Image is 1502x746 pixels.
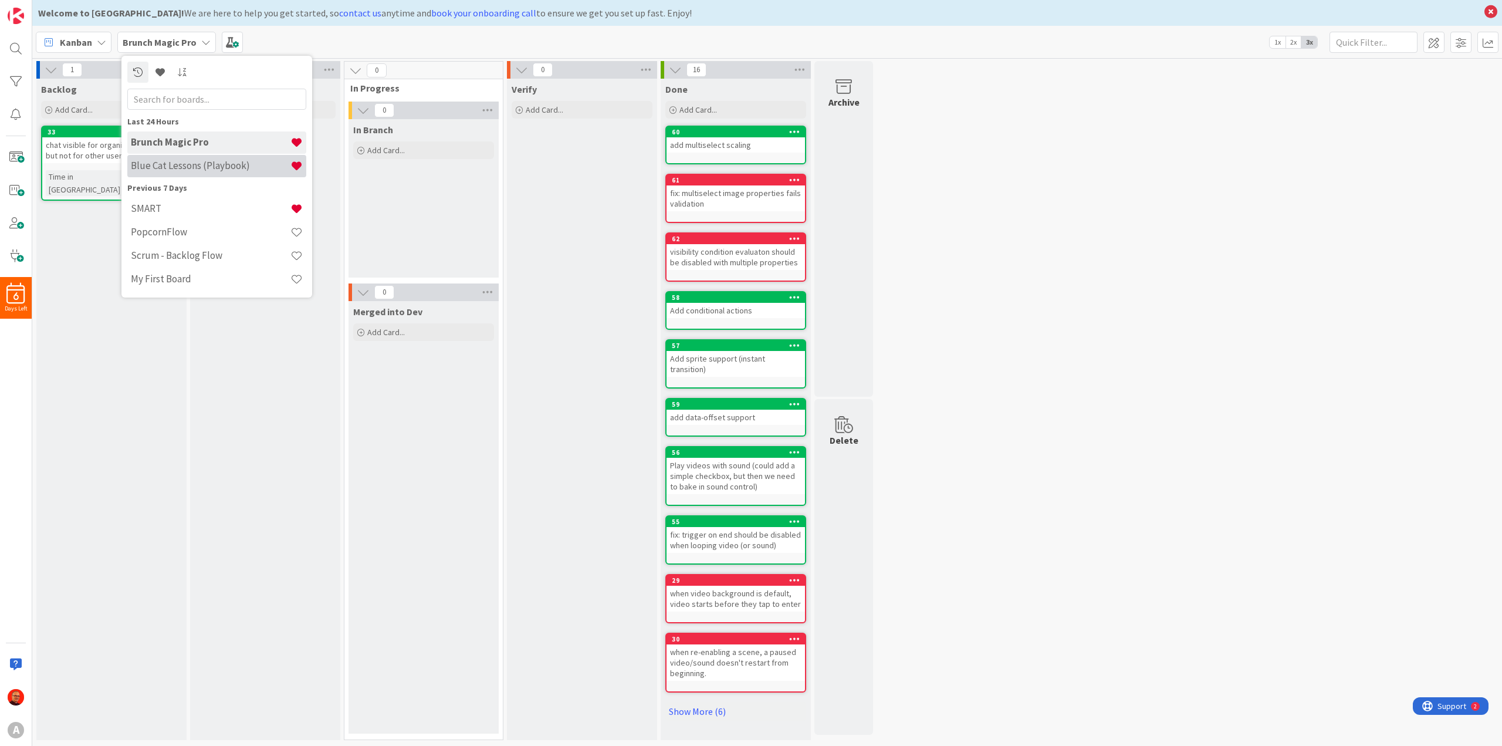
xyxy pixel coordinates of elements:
[672,128,805,136] div: 60
[131,226,290,238] h4: PopcornFlow
[672,635,805,643] div: 30
[131,249,290,261] h4: Scrum - Backlog Flow
[367,63,387,77] span: 0
[667,234,805,244] div: 62
[667,458,805,494] div: Play videos with sound (could add a simple checkbox, but then we need to bake in sound control)
[131,273,290,285] h4: My First Board
[667,644,805,681] div: when re-enabling a scene, a paused video/sound doesn't restart from beginning.
[667,634,805,681] div: 30when re-enabling a scene, a paused video/sound doesn't restart from beginning.
[667,575,805,612] div: 29when video background is default, video starts before they tap to enter
[353,306,422,318] span: Merged into Dev
[131,136,290,148] h4: Brunch Magic Pro
[38,7,184,19] b: Welcome to [GEOGRAPHIC_DATA]!
[667,127,805,153] div: 60add multiselect scaling
[131,160,290,171] h4: Blue Cat Lessons (Playbook)
[667,292,805,303] div: 58
[665,232,806,282] a: 62visibility condition evaluaton should be disabled with multiple properties
[25,2,53,16] span: Support
[42,127,181,163] div: 33chat visible for organizer/operator but not for other users.
[667,575,805,586] div: 29
[374,103,394,117] span: 0
[667,410,805,425] div: add data-offset support
[127,89,306,110] input: Search for boards...
[667,185,805,211] div: fix: multiselect image properties fails validation
[665,515,806,565] a: 55fix: trigger on end should be disabled when looping video (or sound)
[667,292,805,318] div: 58Add conditional actions
[123,36,197,48] b: Brunch Magic Pro
[667,127,805,137] div: 60
[526,104,563,115] span: Add Card...
[512,83,537,95] span: Verify
[533,63,553,77] span: 0
[672,400,805,409] div: 59
[667,517,805,527] div: 55
[55,104,93,115] span: Add Card...
[48,128,181,136] div: 33
[8,722,24,738] div: A
[672,293,805,302] div: 58
[1286,36,1301,48] span: 2x
[667,399,805,425] div: 59add data-offset support
[672,518,805,526] div: 55
[667,137,805,153] div: add multiselect scaling
[665,446,806,506] a: 56Play videos with sound (could add a simple checkbox, but then we need to bake in sound control)
[339,7,381,19] a: contact us
[667,175,805,185] div: 61
[679,104,717,115] span: Add Card...
[665,702,806,721] a: Show More (6)
[667,527,805,553] div: fix: trigger on end should be disabled when looping video (or sound)
[60,35,92,49] span: Kanban
[672,342,805,350] div: 57
[41,126,182,201] a: 33chat visible for organizer/operator but not for other users.Time in [GEOGRAPHIC_DATA]:3d 10h 49m
[131,202,290,214] h4: SMART
[667,634,805,644] div: 30
[665,398,806,437] a: 59add data-offset support
[830,433,858,447] div: Delete
[374,285,394,299] span: 0
[667,340,805,377] div: 57Add sprite support (instant transition)
[431,7,536,19] a: book your onboarding call
[46,170,128,196] div: Time in [GEOGRAPHIC_DATA]
[667,175,805,211] div: 61fix: multiselect image properties fails validation
[127,116,306,128] div: Last 24 Hours
[665,126,806,164] a: 60add multiselect scaling
[667,447,805,458] div: 56
[667,303,805,318] div: Add conditional actions
[667,586,805,612] div: when video background is default, video starts before they tap to enter
[665,339,806,389] a: 57Add sprite support (instant transition)
[667,517,805,553] div: 55fix: trigger on end should be disabled when looping video (or sound)
[1330,32,1418,53] input: Quick Filter...
[41,83,77,95] span: Backlog
[672,176,805,184] div: 61
[828,95,860,109] div: Archive
[667,340,805,351] div: 57
[367,145,405,156] span: Add Card...
[353,124,393,136] span: In Branch
[1270,36,1286,48] span: 1x
[667,234,805,270] div: 62visibility condition evaluaton should be disabled with multiple properties
[667,399,805,410] div: 59
[672,235,805,243] div: 62
[665,633,806,693] a: 30when re-enabling a scene, a paused video/sound doesn't restart from beginning.
[686,63,706,77] span: 16
[38,6,1479,20] div: We are here to help you get started, so anytime and to ensure we get you set up fast. Enjoy!
[667,447,805,494] div: 56Play videos with sound (could add a simple checkbox, but then we need to bake in sound control)
[62,63,82,77] span: 1
[42,137,181,163] div: chat visible for organizer/operator but not for other users.
[665,574,806,623] a: 29when video background is default, video starts before they tap to enter
[13,292,19,301] span: 6
[667,244,805,270] div: visibility condition evaluaton should be disabled with multiple properties
[665,83,688,95] span: Done
[8,8,24,24] img: Visit kanbanzone.com
[61,5,64,14] div: 2
[667,351,805,377] div: Add sprite support (instant transition)
[350,82,488,94] span: In Progress
[1301,36,1317,48] span: 3x
[672,448,805,457] div: 56
[665,174,806,223] a: 61fix: multiselect image properties fails validation
[8,689,24,706] img: CP
[367,327,405,337] span: Add Card...
[672,576,805,585] div: 29
[127,182,306,194] div: Previous 7 Days
[665,291,806,330] a: 58Add conditional actions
